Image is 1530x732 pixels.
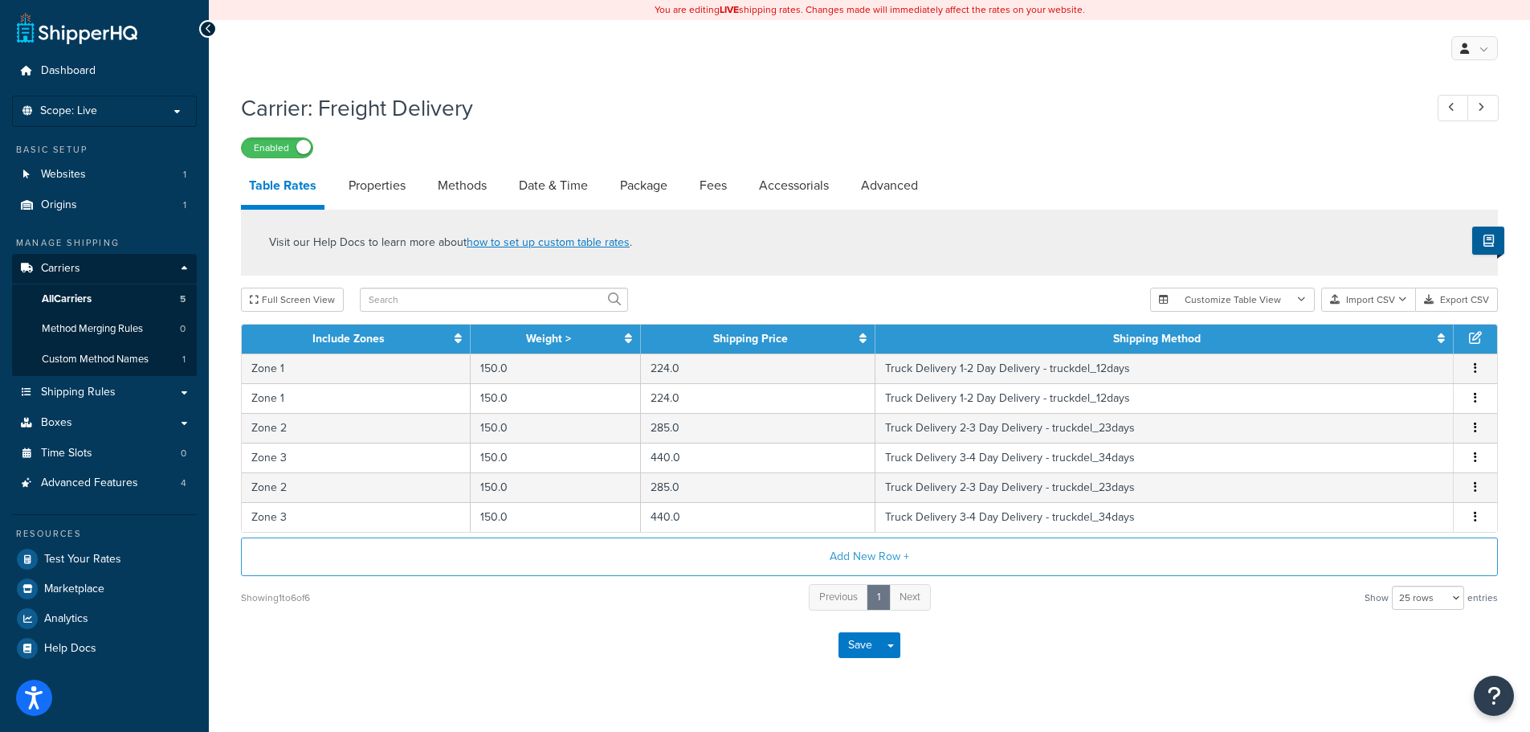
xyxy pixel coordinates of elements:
div: Basic Setup [12,143,197,157]
td: 440.0 [641,443,875,472]
span: Show [1365,587,1389,609]
a: Shipping Method [1113,330,1201,347]
td: 150.0 [471,354,641,383]
div: Showing 1 to 6 of 6 [241,587,310,609]
div: Resources [12,527,197,541]
button: Show Help Docs [1472,227,1504,255]
td: Truck Delivery 1-2 Day Delivery - truckdel_12days [875,383,1454,413]
td: Truck Delivery 3-4 Day Delivery - truckdel_34days [875,443,1454,472]
span: 0 [181,447,186,460]
li: Time Slots [12,439,197,468]
td: 150.0 [471,502,641,532]
span: Shipping Rules [41,386,116,399]
h1: Carrier: Freight Delivery [241,92,1408,124]
a: Shipping Rules [12,378,197,407]
a: Time Slots0 [12,439,197,468]
span: All Carriers [42,292,92,306]
td: 224.0 [641,354,875,383]
span: Custom Method Names [42,353,149,366]
a: Websites1 [12,160,197,190]
a: Package [612,166,675,205]
a: Advanced Features4 [12,468,197,498]
div: Manage Shipping [12,236,197,250]
span: 1 [182,353,186,366]
li: Advanced Features [12,468,197,498]
a: how to set up custom table rates [467,234,630,251]
label: Enabled [242,138,312,157]
li: Custom Method Names [12,345,197,374]
a: Properties [341,166,414,205]
a: Boxes [12,408,197,438]
td: 285.0 [641,413,875,443]
td: Zone 3 [242,502,471,532]
a: Include Zones [312,330,385,347]
a: Analytics [12,604,197,633]
a: Methods [430,166,495,205]
a: Accessorials [751,166,837,205]
td: 150.0 [471,443,641,472]
a: Test Your Rates [12,545,197,574]
a: Date & Time [511,166,596,205]
td: 150.0 [471,383,641,413]
b: LIVE [720,2,739,17]
a: Marketplace [12,575,197,603]
td: 224.0 [641,383,875,413]
button: Export CSV [1416,288,1498,312]
span: Previous [819,589,858,604]
a: Help Docs [12,634,197,663]
input: Search [360,288,628,312]
span: Method Merging Rules [42,322,143,336]
td: 285.0 [641,472,875,502]
span: Next [900,589,920,604]
a: Advanced [853,166,926,205]
button: Full Screen View [241,288,344,312]
td: Truck Delivery 1-2 Day Delivery - truckdel_12days [875,354,1454,383]
a: Carriers [12,254,197,284]
a: Origins1 [12,190,197,220]
li: Method Merging Rules [12,314,197,344]
a: Next [889,584,931,611]
span: Origins [41,198,77,212]
a: Table Rates [241,166,324,210]
span: Analytics [44,612,88,626]
a: Dashboard [12,56,197,86]
button: Import CSV [1321,288,1416,312]
span: 0 [180,322,186,336]
a: Shipping Price [713,330,788,347]
button: Customize Table View [1150,288,1315,312]
span: Marketplace [44,583,104,596]
span: Carriers [41,262,80,276]
span: Scope: Live [40,104,97,118]
a: Method Merging Rules0 [12,314,197,344]
td: Zone 2 [242,413,471,443]
a: Weight > [526,330,571,347]
li: Carriers [12,254,197,376]
span: Advanced Features [41,476,138,490]
td: Zone 2 [242,472,471,502]
span: 4 [181,476,186,490]
span: Dashboard [41,64,96,78]
span: entries [1467,587,1498,609]
span: Test Your Rates [44,553,121,566]
a: 1 [867,584,891,611]
td: 150.0 [471,413,641,443]
li: Websites [12,160,197,190]
button: Add New Row + [241,538,1498,576]
td: 440.0 [641,502,875,532]
span: 5 [180,292,186,306]
a: AllCarriers5 [12,284,197,314]
button: Save [838,632,882,658]
a: Custom Method Names1 [12,345,197,374]
a: Next Record [1467,95,1499,121]
span: Time Slots [41,447,92,460]
span: Help Docs [44,642,96,656]
td: 150.0 [471,472,641,502]
button: Open Resource Center [1474,676,1514,716]
td: Zone 1 [242,383,471,413]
